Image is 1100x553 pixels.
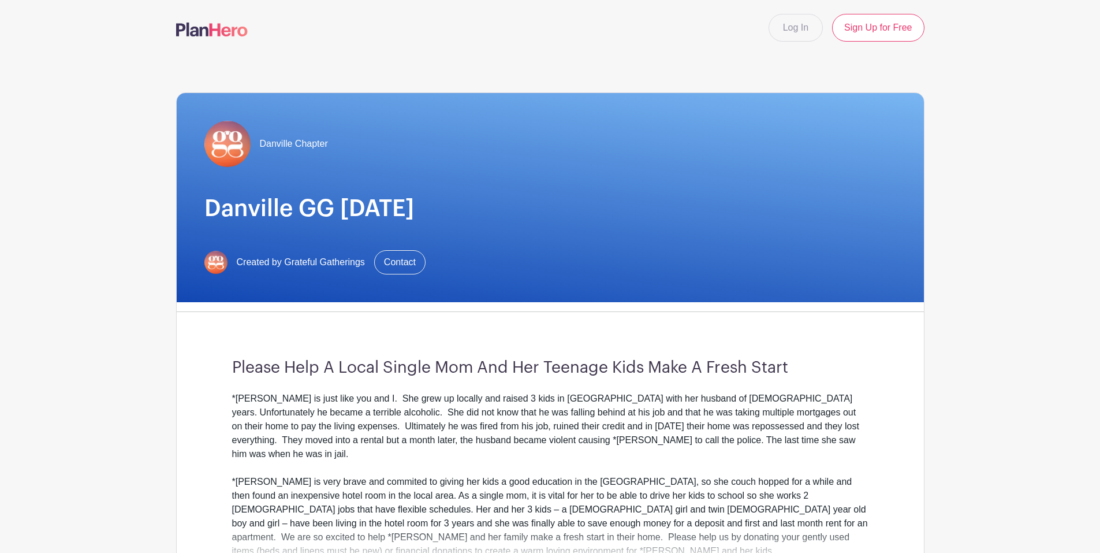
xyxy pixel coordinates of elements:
a: Sign Up for Free [832,14,924,42]
h3: Please Help A Local Single Mom And Her Teenage Kids Make A Fresh Start [232,358,868,378]
h1: Danville GG [DATE] [204,195,896,222]
a: Contact [374,250,426,274]
span: Danville Chapter [260,137,328,151]
img: gg-logo-planhero-final.png [204,251,228,274]
a: Log In [769,14,823,42]
span: Created by Grateful Gatherings [237,255,365,269]
div: *[PERSON_NAME] is just like you and I. She grew up locally and raised 3 kids in [GEOGRAPHIC_DATA]... [232,392,868,461]
img: logo-507f7623f17ff9eddc593b1ce0a138ce2505c220e1c5a4e2b4648c50719b7d32.svg [176,23,248,36]
img: gg-logo-planhero-final.png [204,121,251,167]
